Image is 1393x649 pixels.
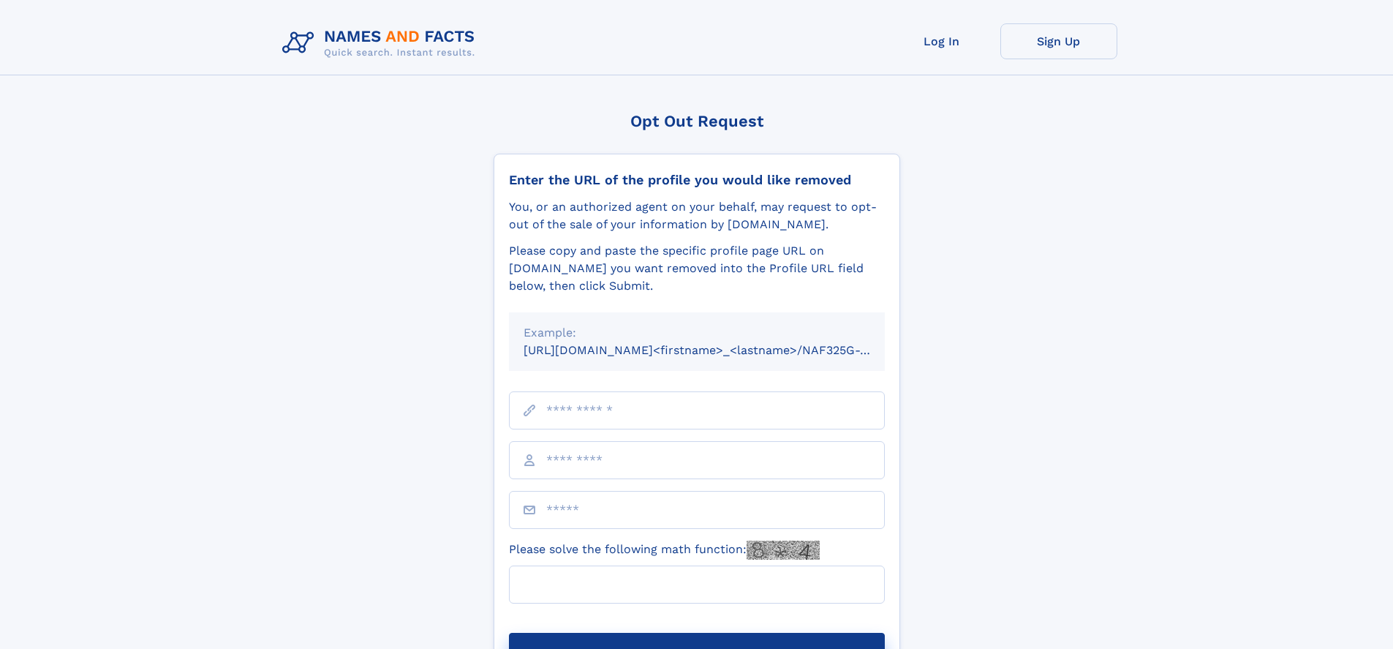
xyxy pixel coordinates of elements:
[883,23,1000,59] a: Log In
[276,23,487,63] img: Logo Names and Facts
[509,242,885,295] div: Please copy and paste the specific profile page URL on [DOMAIN_NAME] you want removed into the Pr...
[494,112,900,130] div: Opt Out Request
[524,324,870,342] div: Example:
[509,541,820,560] label: Please solve the following math function:
[524,343,913,357] small: [URL][DOMAIN_NAME]<firstname>_<lastname>/NAF325G-xxxxxxxx
[1000,23,1117,59] a: Sign Up
[509,198,885,233] div: You, or an authorized agent on your behalf, may request to opt-out of the sale of your informatio...
[509,172,885,188] div: Enter the URL of the profile you would like removed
